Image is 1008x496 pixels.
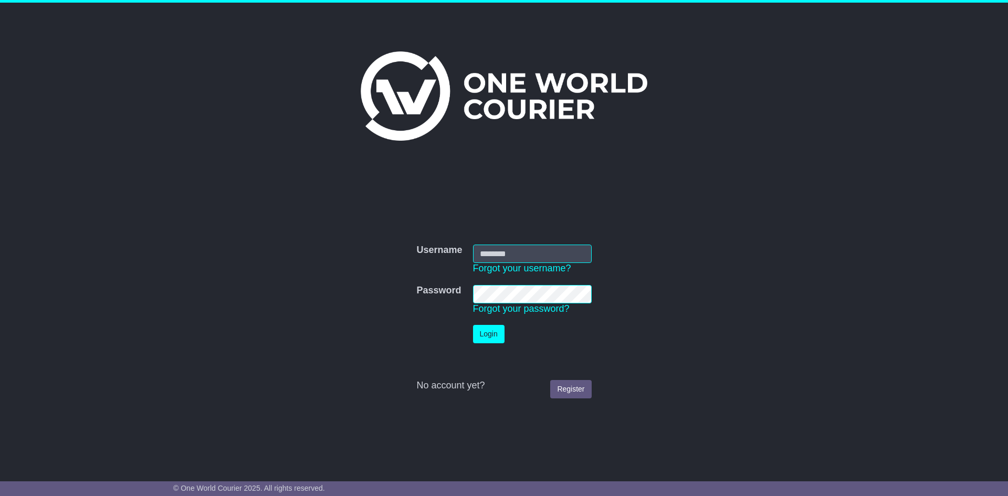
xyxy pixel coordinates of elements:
button: Login [473,325,505,343]
a: Forgot your username? [473,263,571,273]
label: Username [416,245,462,256]
a: Register [550,380,591,398]
img: One World [361,51,647,141]
div: No account yet? [416,380,591,392]
a: Forgot your password? [473,303,570,314]
label: Password [416,285,461,297]
span: © One World Courier 2025. All rights reserved. [173,484,325,492]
